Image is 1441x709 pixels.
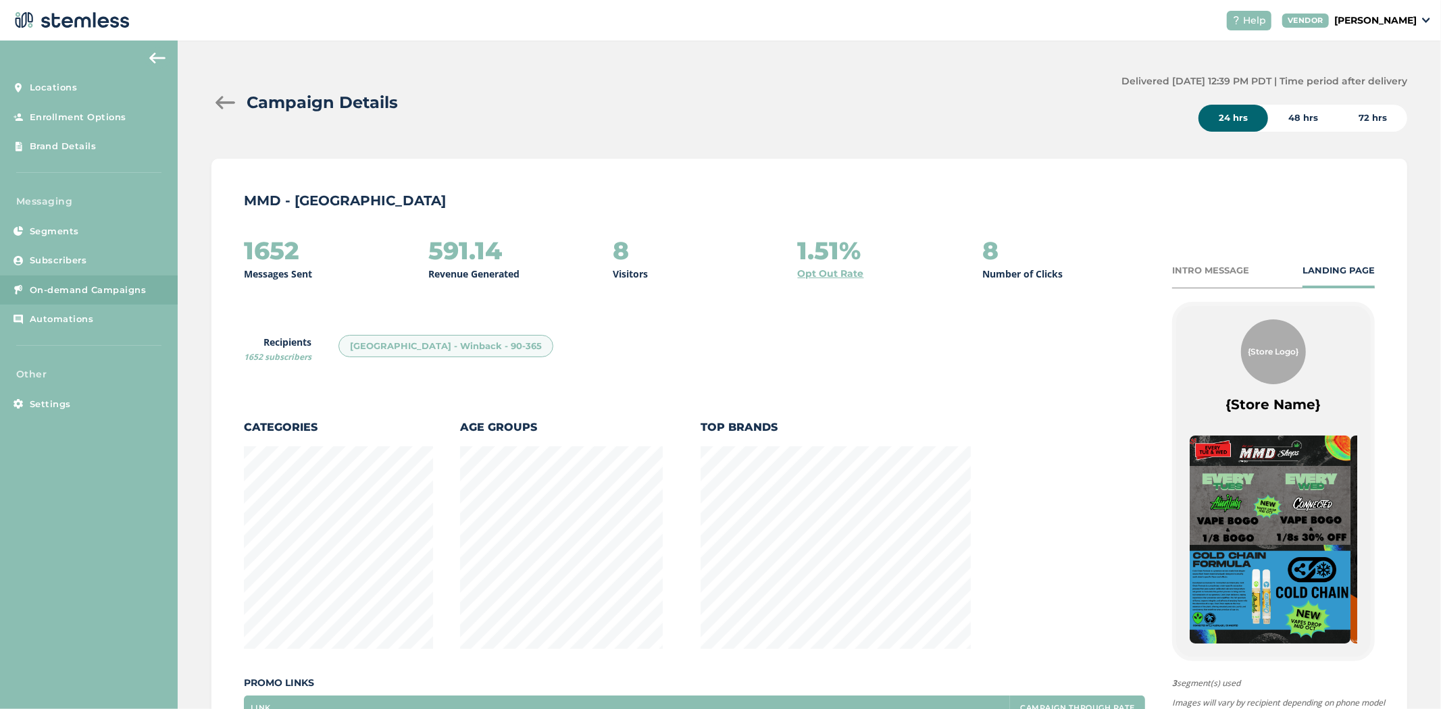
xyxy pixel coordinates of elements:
h2: Campaign Details [247,90,398,115]
strong: 3 [1172,677,1177,689]
div: 48 hrs [1268,105,1338,132]
div: 24 hrs [1198,105,1268,132]
p: Revenue Generated [428,267,520,281]
img: VjooKsLfiJQT2tRUQjil07zSaaSqqEiUs53nAMdD.png [1190,436,1350,644]
span: Enrollment Options [30,111,126,124]
img: logo-dark-0685b13c.svg [11,7,130,34]
h2: 8 [982,237,998,264]
div: LANDING PAGE [1303,264,1375,278]
label: Categories [244,419,433,436]
span: On-demand Campaigns [30,284,147,297]
img: icon-arrow-back-accent-c549486e.svg [149,53,166,63]
h2: 1652 [244,237,299,264]
button: Item 2 [1273,653,1294,673]
span: Subscribers [30,254,87,267]
h2: 591.14 [428,237,502,264]
p: Number of Clicks [982,267,1063,281]
label: Top Brands [701,419,971,436]
label: Recipients [244,335,311,363]
img: icon-help-white-03924b79.svg [1232,16,1240,24]
div: [GEOGRAPHIC_DATA] - Winback - 90-365 [338,335,553,358]
h2: 1.51% [798,237,861,264]
label: Delivered [DATE] 12:39 PM PDT | Time period after delivery [1121,74,1407,88]
button: Item 0 [1233,653,1253,673]
label: Age Groups [460,419,663,436]
button: Item 3 [1294,653,1314,673]
div: INTRO MESSAGE [1172,264,1249,278]
span: Locations [30,81,78,95]
a: Opt Out Rate [798,267,864,281]
iframe: Chat Widget [1373,644,1441,709]
span: Settings [30,398,71,411]
h2: 8 [613,237,629,264]
span: 1652 subscribers [244,351,311,363]
span: {Store Logo} [1248,346,1299,358]
div: 72 hrs [1338,105,1407,132]
button: Item 1 [1253,653,1273,673]
p: MMD - [GEOGRAPHIC_DATA] [244,191,1375,210]
label: {Store Name} [1226,395,1321,414]
span: segment(s) used [1172,677,1388,689]
div: VENDOR [1282,14,1329,28]
span: Help [1243,14,1266,28]
span: Automations [30,313,94,326]
p: Visitors [613,267,648,281]
p: [PERSON_NAME] [1334,14,1417,28]
span: Brand Details [30,140,97,153]
label: Promo Links [244,676,1145,690]
p: Messages Sent [244,267,312,281]
img: icon_down-arrow-small-66adaf34.svg [1422,18,1430,23]
span: Segments [30,225,79,238]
